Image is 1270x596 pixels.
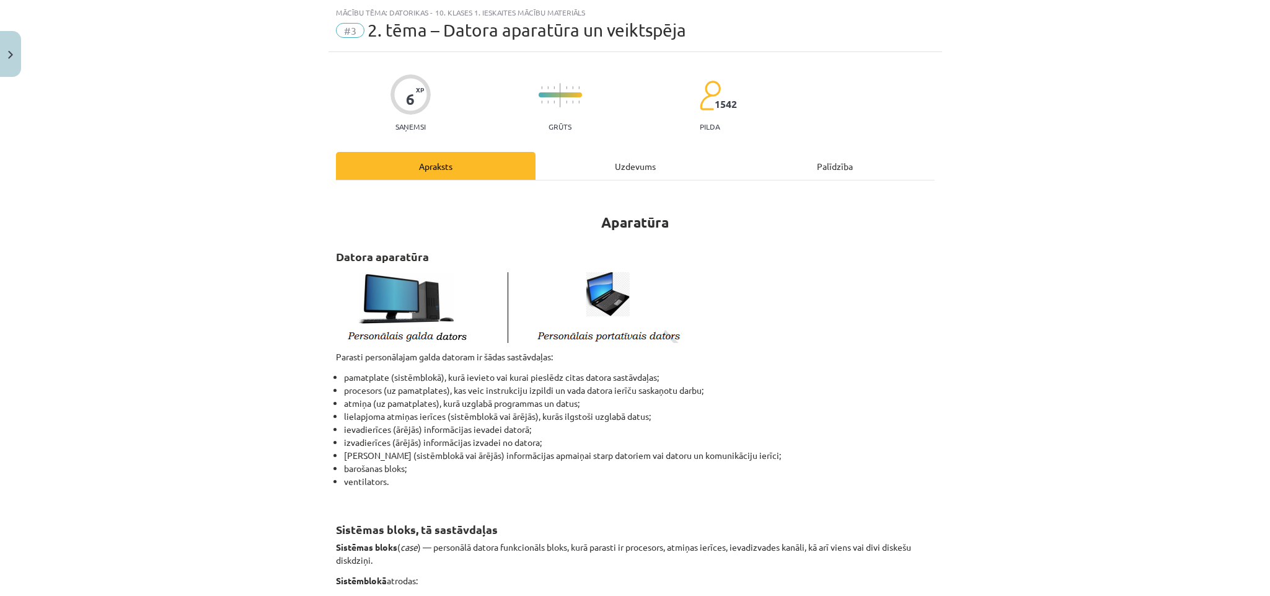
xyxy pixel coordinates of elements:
[536,152,735,180] div: Uzdevums
[336,522,498,536] strong: Sistēmas bloks, tā sastāvdaļas
[578,86,580,89] img: icon-short-line-57e1e144782c952c97e751825c79c345078a6d821885a25fce030b3d8c18986b.svg
[560,83,561,107] img: icon-long-line-d9ea69661e0d244f92f715978eff75569469978d946b2353a9bb055b3ed8787d.svg
[336,575,387,586] strong: Sistēmblokā
[344,410,935,423] li: lielapjoma atmiņas ierīces (sistēmblokā vai ārējās), kurās ilgstoši uzglabā datus;
[400,541,418,553] em: case
[336,8,935,17] div: Mācību tēma: Datorikas - 10. klases 1. ieskaites mācību materiāls
[336,574,935,587] p: atrodas:
[390,122,431,131] p: Saņemsi
[699,80,721,111] img: students-c634bb4e5e11cddfef0936a35e636f08e4e9abd3cc4e673bd6f9a4125e45ecb1.svg
[572,100,573,104] img: icon-short-line-57e1e144782c952c97e751825c79c345078a6d821885a25fce030b3d8c18986b.svg
[336,249,429,264] strong: Datora aparatūra
[700,122,720,131] p: pilda
[336,152,536,180] div: Apraksts
[336,541,397,553] strong: Sistēmas bloks
[715,99,737,110] span: 1542
[541,86,542,89] img: icon-short-line-57e1e144782c952c97e751825c79c345078a6d821885a25fce030b3d8c18986b.svg
[8,51,13,59] img: icon-close-lesson-0947bae3869378f0d4975bcd49f059093ad1ed9edebbc8119c70593378902aed.svg
[578,100,580,104] img: icon-short-line-57e1e144782c952c97e751825c79c345078a6d821885a25fce030b3d8c18986b.svg
[344,436,935,449] li: izvadierīces (ārējās) informācijas izvadei no datora;
[344,449,935,462] li: [PERSON_NAME] (sistēmblokā vai ārējās) informācijas apmaiņai starp datoriem vai datoru un komunik...
[566,86,567,89] img: icon-short-line-57e1e144782c952c97e751825c79c345078a6d821885a25fce030b3d8c18986b.svg
[336,541,935,567] p: ( ) — personālā datora funkcionāls bloks, kurā parasti ir procesors, atmiņas ierīces, ievadizvade...
[553,100,555,104] img: icon-short-line-57e1e144782c952c97e751825c79c345078a6d821885a25fce030b3d8c18986b.svg
[601,213,669,231] strong: Aparatūra
[547,100,549,104] img: icon-short-line-57e1e144782c952c97e751825c79c345078a6d821885a25fce030b3d8c18986b.svg
[406,91,415,108] div: 6
[566,100,567,104] img: icon-short-line-57e1e144782c952c97e751825c79c345078a6d821885a25fce030b3d8c18986b.svg
[344,371,935,384] li: pamatplate (sistēmblokā), kurā ievieto vai kurai pieslēdz citas datora sastāvdaļas;
[344,462,935,475] li: barošanas bloks;
[547,86,549,89] img: icon-short-line-57e1e144782c952c97e751825c79c345078a6d821885a25fce030b3d8c18986b.svg
[336,23,364,38] span: #3
[368,20,686,40] span: 2. tēma – Datora aparatūra un veiktspēja
[344,397,935,410] li: atmiņa (uz pamatplates), kurā uzglabā programmas un datus;
[549,122,571,131] p: Grūts
[572,86,573,89] img: icon-short-line-57e1e144782c952c97e751825c79c345078a6d821885a25fce030b3d8c18986b.svg
[541,100,542,104] img: icon-short-line-57e1e144782c952c97e751825c79c345078a6d821885a25fce030b3d8c18986b.svg
[416,86,424,93] span: XP
[735,152,935,180] div: Palīdzība
[336,350,935,363] p: Parasti personālajam galda datoram ir šādas sastāvdaļas:
[553,86,555,89] img: icon-short-line-57e1e144782c952c97e751825c79c345078a6d821885a25fce030b3d8c18986b.svg
[344,475,935,501] li: ventilators.
[344,384,935,397] li: procesors (uz pamatplates), kas veic instrukciju izpildi un vada datora ierīču saskaņotu darbu;
[344,423,935,436] li: ievadierīces (ārējās) informācijas ievadei datorā;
